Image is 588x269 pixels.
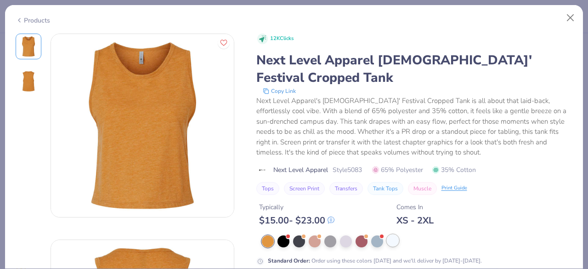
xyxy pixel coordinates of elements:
img: Front [17,35,40,57]
button: Transfers [329,182,363,195]
div: XS - 2XL [396,215,434,226]
span: 12K Clicks [270,35,294,43]
div: $ 15.00 - $ 23.00 [259,215,334,226]
button: Like [218,37,230,49]
span: 65% Polyester [372,165,423,175]
strong: Standard Order : [268,257,310,264]
div: Print Guide [441,184,467,192]
span: Next Level Apparel [273,165,328,175]
button: copy to clipboard [260,86,299,96]
button: Tops [256,182,279,195]
div: Products [16,16,50,25]
img: brand logo [256,166,269,174]
div: Typically [259,202,334,212]
span: 35% Cotton [432,165,476,175]
div: Next Level Apparel [DEMOGRAPHIC_DATA]' Festival Cropped Tank [256,52,573,86]
div: Order using these colors [DATE] and we'll deliver by [DATE]-[DATE]. [268,257,482,265]
button: Screen Print [284,182,325,195]
button: Tank Tops [367,182,403,195]
img: Back [17,70,40,92]
div: Next Level Apparel's [DEMOGRAPHIC_DATA]' Festival Cropped Tank is all about that laid-back, effor... [256,96,573,158]
button: Close [562,9,579,27]
button: Muscle [408,182,437,195]
span: Style 5083 [333,165,362,175]
div: Comes In [396,202,434,212]
img: Front [51,34,234,217]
